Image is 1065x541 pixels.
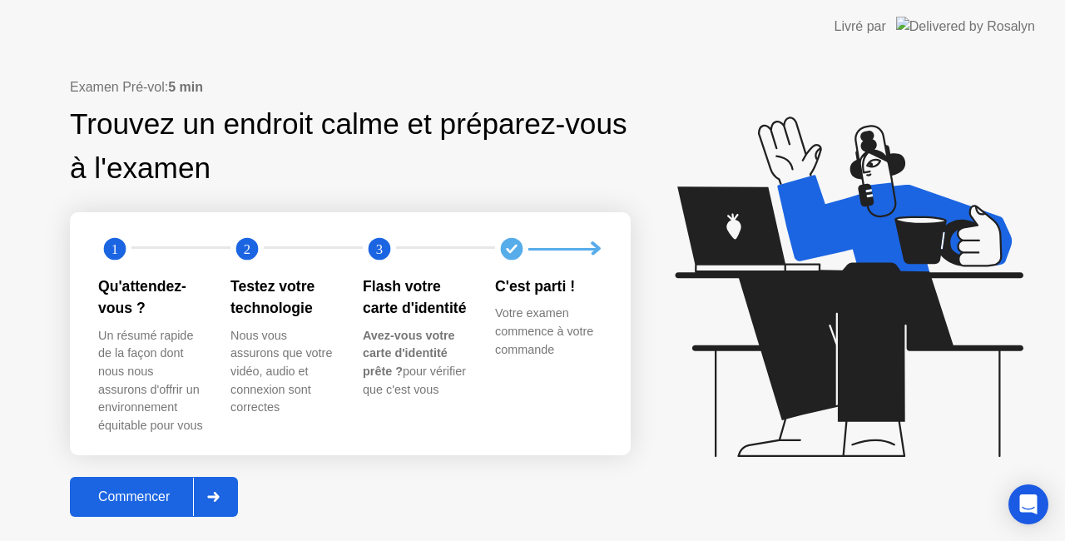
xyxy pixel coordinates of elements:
div: Flash votre carte d'identité [363,275,468,320]
div: Examen Pré-vol: [70,77,631,97]
div: Votre examen commence à votre commande [495,305,601,359]
div: Open Intercom Messenger [1008,484,1048,524]
img: Delivered by Rosalyn [896,17,1035,36]
div: Commencer [75,489,193,504]
div: Testez votre technologie [230,275,336,320]
b: Avez-vous votre carte d'identité prête ? [363,329,455,378]
text: 2 [244,241,250,257]
b: 5 min [168,80,203,94]
text: 3 [376,241,383,257]
div: Livré par [835,17,886,37]
div: C'est parti ! [495,275,601,297]
div: Qu'attendez-vous ? [98,275,204,320]
text: 1 [111,241,118,257]
div: Un résumé rapide de la façon dont nous nous assurons d'offrir un environnement équitable pour vous [98,327,204,435]
div: pour vérifier que c'est vous [363,327,468,399]
div: Nous vous assurons que votre vidéo, audio et connexion sont correctes [230,327,336,417]
div: Trouvez un endroit calme et préparez-vous à l'examen [70,102,631,191]
button: Commencer [70,477,238,517]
